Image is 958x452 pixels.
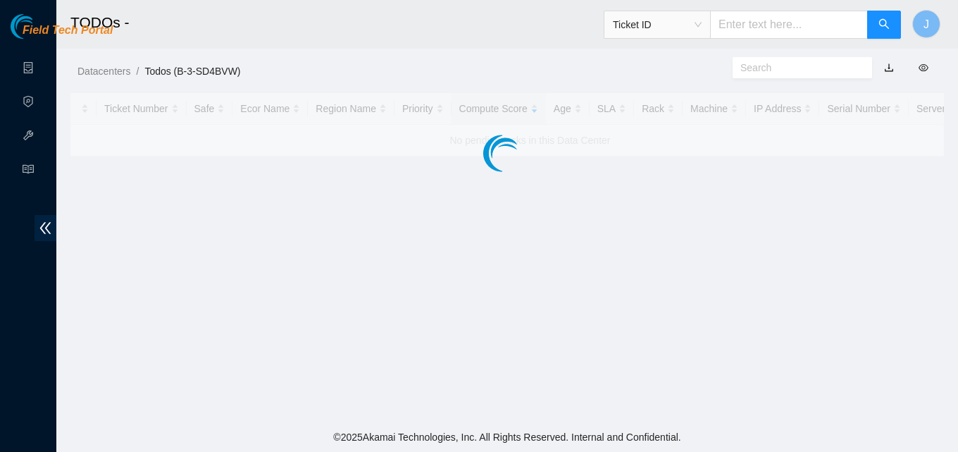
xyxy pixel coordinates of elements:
input: Search [740,60,853,75]
span: J [923,16,929,33]
footer: © 2025 Akamai Technologies, Inc. All Rights Reserved. Internal and Confidential. [56,422,958,452]
img: Akamai Technologies [11,14,71,39]
span: Field Tech Portal [23,24,113,37]
button: search [867,11,901,39]
span: double-left [35,215,56,241]
button: J [912,10,940,38]
input: Enter text here... [710,11,868,39]
a: Akamai TechnologiesField Tech Portal [11,25,113,44]
a: Datacenters [77,66,130,77]
a: Todos (B-3-SD4BVW) [144,66,240,77]
span: Ticket ID [613,14,702,35]
span: eye [919,63,928,73]
span: / [136,66,139,77]
span: search [878,18,890,32]
span: read [23,157,34,185]
button: download [873,56,904,79]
